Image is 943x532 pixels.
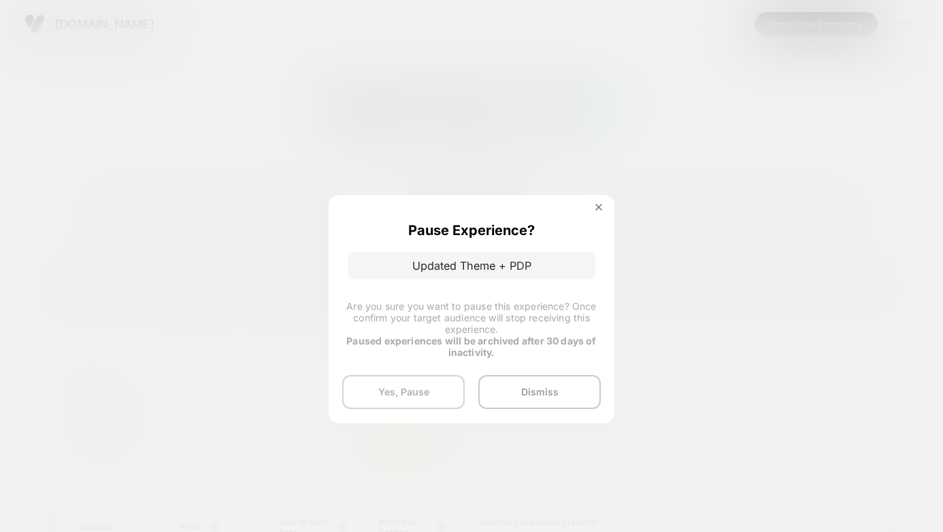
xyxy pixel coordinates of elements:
[595,204,602,211] img: close
[346,300,596,335] span: Are you sure you want to pause this experience? Once confirm your target audience will stop recei...
[348,252,595,279] p: Updated Theme + PDP
[408,222,535,238] p: Pause Experience?
[478,375,601,409] button: Dismiss
[342,375,465,409] button: Yes, Pause
[346,335,596,358] strong: Paused experiences will be archived after 30 days of inactivity.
